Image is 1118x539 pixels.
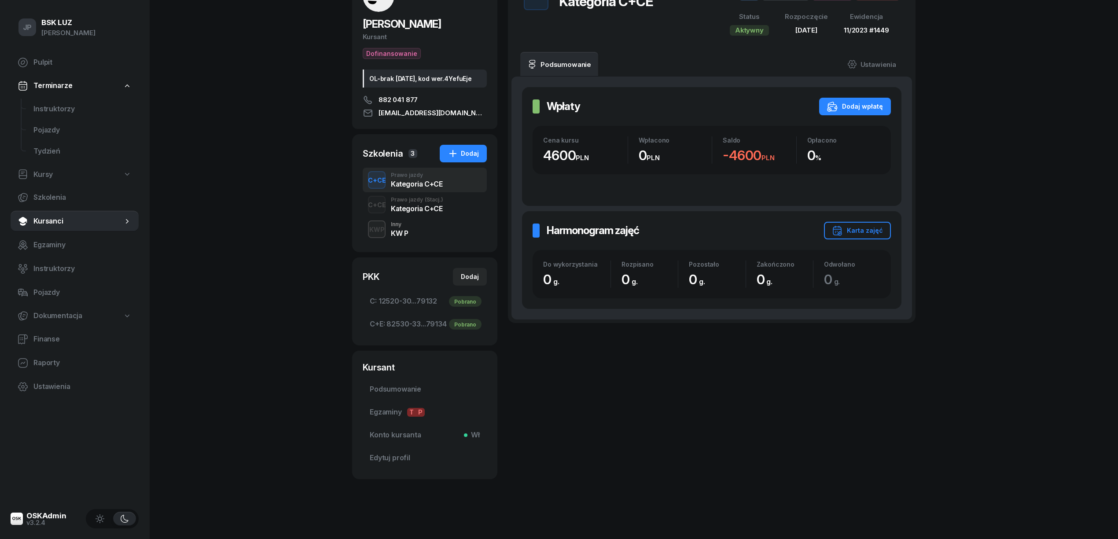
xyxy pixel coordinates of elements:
[416,408,425,417] span: P
[795,26,817,34] span: [DATE]
[824,222,891,239] button: Karta zajęć
[730,11,769,22] div: Status
[41,27,96,39] div: [PERSON_NAME]
[819,98,891,115] button: Dodaj wpłatę
[467,429,480,441] span: Wł
[723,136,796,144] div: Saldo
[824,271,845,287] span: 0
[391,222,408,227] div: Inny
[370,296,480,307] span: 12520-30...79132
[368,171,386,189] button: C+CE
[368,196,386,213] button: C+CE
[827,101,883,112] div: Dodaj wpłatę
[761,154,775,162] small: PLN
[363,18,441,30] span: [PERSON_NAME]
[364,175,390,186] div: C+CE
[440,145,487,162] button: Dodaj
[363,192,487,217] button: C+CEPrawo jazdy(Stacj.)Kategoria C+CE
[363,379,487,400] a: Podsumowanie
[453,268,487,286] button: Dodaj
[370,319,480,330] span: 82530-33...79134
[363,95,487,105] a: 882 041 877
[11,165,139,185] a: Kursy
[33,125,132,136] span: Pojazdy
[11,513,23,525] img: logo-xs@2x.png
[33,381,132,392] span: Ustawienia
[807,147,881,164] div: 0
[723,147,796,164] div: -4600
[824,260,880,268] div: Odwołano
[543,271,564,287] span: 0
[33,169,53,180] span: Kursy
[370,452,480,464] span: Edytuj profil
[363,402,487,423] a: EgzaminyTP
[370,296,377,307] span: C:
[815,154,821,162] small: %
[41,19,96,26] div: BSK LUZ
[363,70,487,88] div: OL-brak [DATE], kod wer.4YefuEje
[363,108,487,118] a: [EMAIL_ADDRESS][DOMAIN_NAME]
[363,361,487,374] div: Kursant
[33,80,72,92] span: Terminarze
[370,407,480,418] span: Egzaminy
[33,357,132,369] span: Raporty
[391,180,442,187] div: Kategoria C+CE
[23,24,32,31] span: JP
[363,48,421,59] button: Dofinansowanie
[363,314,487,335] a: C+E:82530-33...79134Pobrano
[844,11,889,22] div: Ewidencja
[363,447,487,469] a: Edytuj profil
[11,52,139,73] a: Pulpit
[391,172,442,178] div: Prawo jazdy
[543,136,628,144] div: Cena kursu
[11,187,139,208] a: Szkolenia
[639,147,712,164] div: 0
[26,512,66,520] div: OSKAdmin
[449,319,482,330] div: Pobrano
[368,220,386,238] button: KWP
[639,136,712,144] div: Wpłacono
[689,271,745,288] div: 0
[622,271,642,287] span: 0
[632,277,638,286] small: g.
[832,225,883,236] div: Karta zajęć
[11,211,139,232] a: Kursanci
[366,224,388,235] div: KWP
[543,260,610,268] div: Do wykorzystania
[26,520,66,526] div: v3.2.4
[33,146,132,157] span: Tydzień
[363,271,379,283] div: PKK
[33,216,123,227] span: Kursanci
[363,168,487,192] button: C+CEPrawo jazdyKategoria C+CE
[363,291,487,312] a: C:12520-30...79132Pobrano
[699,277,705,286] small: g.
[391,197,443,202] div: Prawo jazdy
[547,99,580,114] h2: Wpłaty
[33,103,132,115] span: Instruktorzy
[370,429,480,441] span: Konto kursanta
[689,260,745,268] div: Pozostało
[448,148,479,159] div: Dodaj
[647,154,660,162] small: PLN
[407,408,416,417] span: T
[543,147,628,164] div: 4600
[363,31,487,43] div: Kursant
[766,277,772,286] small: g.
[553,277,559,286] small: g.
[807,136,881,144] div: Opłacono
[363,425,487,446] a: Konto kursantaWł
[370,384,480,395] span: Podsumowanie
[391,205,443,212] div: Kategoria C+CE
[33,57,132,68] span: Pulpit
[11,376,139,397] a: Ustawienia
[11,329,139,350] a: Finanse
[33,192,132,203] span: Szkolenia
[26,99,139,120] a: Instruktorzy
[11,76,139,96] a: Terminarze
[364,199,390,210] div: C+CE
[11,282,139,303] a: Pojazdy
[33,334,132,345] span: Finanse
[370,319,385,330] span: C+E:
[730,25,769,36] div: Aktywny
